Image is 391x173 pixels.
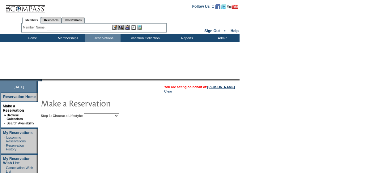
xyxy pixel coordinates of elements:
a: Search Availability [6,121,34,125]
td: · [4,144,5,151]
img: pgTtlMakeReservation.gif [41,97,164,109]
td: Home [14,34,49,42]
a: Clear [164,89,172,93]
img: b_edit.gif [112,25,117,30]
a: [PERSON_NAME] [207,85,235,89]
td: Vacation Collection [121,34,168,42]
a: Help [231,29,239,33]
a: Upcoming Reservations [6,136,26,143]
img: promoShadowLeftCorner.gif [40,79,42,81]
a: My Reservation Wish List [3,157,31,165]
a: Reservation Home [3,95,36,99]
a: Sign Out [204,29,220,33]
td: · [4,136,5,143]
a: Subscribe to our YouTube Channel [227,6,238,10]
td: Reports [168,34,204,42]
div: Member Name: [23,25,47,30]
td: · [4,121,6,125]
td: Follow Us :: [192,4,214,11]
a: Reservation History [6,144,24,151]
td: Reservations [85,34,121,42]
td: Memberships [49,34,85,42]
img: Follow us on Twitter [221,4,226,9]
span: You are acting on behalf of: [164,85,235,89]
a: Members [22,17,41,24]
img: b_calculator.gif [137,25,142,30]
a: Become our fan on Facebook [215,6,220,10]
a: My Reservations [3,131,32,135]
img: Reservations [131,25,136,30]
a: Browse Calendars [6,113,23,121]
img: Subscribe to our YouTube Channel [227,5,238,9]
td: Admin [204,34,240,42]
b: » [4,113,6,117]
span: :: [224,29,227,33]
a: Make a Reservation [3,104,24,113]
img: View [118,25,124,30]
b: Step 1: Choose a Lifestyle: [41,114,83,118]
img: Become our fan on Facebook [215,4,220,9]
span: [DATE] [14,85,24,89]
a: Reservations [62,17,85,23]
a: Follow us on Twitter [221,6,226,10]
img: Impersonate [125,25,130,30]
a: Residences [41,17,62,23]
